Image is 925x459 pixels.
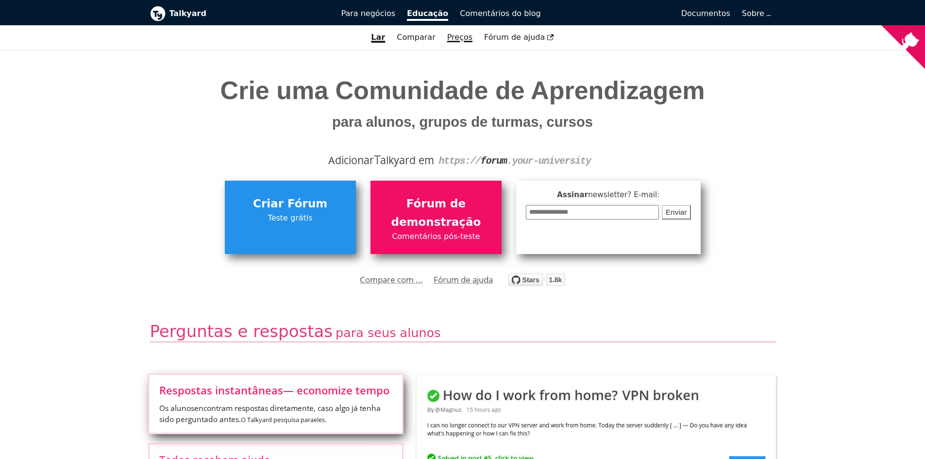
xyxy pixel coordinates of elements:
a: Preços [441,29,478,46]
a: Comentários do blog [454,5,546,22]
font: Comentários pós-teste [392,232,480,241]
a: Educação [401,5,454,22]
font: eles [314,415,325,424]
a: Fórum de ajuda [434,272,493,287]
a: Logotipo da TalkyardTalkyard [150,6,328,21]
a: Sobre [742,9,770,18]
font: Os alunos [159,403,194,413]
a: Criar FórumTeste grátis [225,181,356,254]
font: : [657,190,659,199]
font: Lar [371,33,385,42]
font: Adicionar [328,153,374,167]
font: Para negócios [341,9,396,18]
a: Fórum de ajuda [478,29,560,46]
img: Logotipo da Talkyard [150,6,166,21]
font: Assinar [557,190,588,199]
font: Enviar [666,208,687,216]
font: Preços [447,33,472,42]
a: Compare com ... [360,272,423,287]
a: Estrela debiki/talkyard no GitHub [508,275,565,289]
font: — economize tempo [283,383,389,397]
a: Lar [365,29,391,46]
font: Documentos [681,9,730,18]
font: Talkyard [169,9,206,18]
font: Educação [407,9,448,18]
a: Documentos [547,5,736,22]
strong: forum [481,155,507,167]
font: Perguntas e respostas [150,322,333,341]
img: talkyard.svg [508,273,565,286]
button: Enviar [662,205,690,220]
a: Comparar [397,33,435,42]
font: alkyard em [380,153,434,167]
font: para alunos, grupos de turmas, cursos [332,114,593,130]
code: https:// .your-university [438,155,590,167]
font: Comentários do blog [460,9,540,18]
font: Sobre [742,9,764,18]
font: Crie uma Comunidade de Aprendizagem [220,76,705,104]
font: Fórum de demonstração [391,197,481,228]
font: T [374,151,381,168]
font: encontram respostas diretamente, caso algo já tenha sido perguntado antes. [159,403,381,424]
font: newsletter [588,190,627,199]
font: para seus alunos [336,325,440,340]
a: Para negócios [336,5,402,22]
font: Compare com ... [360,274,423,285]
font: O Talkyard pesquisa para [241,415,314,424]
font: ? E-mail [627,190,657,199]
font: Fórum de ajuda [484,33,545,42]
font: Fórum de ajuda [434,274,493,285]
font: Teste grátis [268,213,313,222]
a: Fórum de demonstraçãoComentários pós-teste [370,181,502,254]
font: . [325,415,326,424]
font: Respostas instantâneas [159,383,283,397]
font: Criar Fórum [253,197,327,210]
